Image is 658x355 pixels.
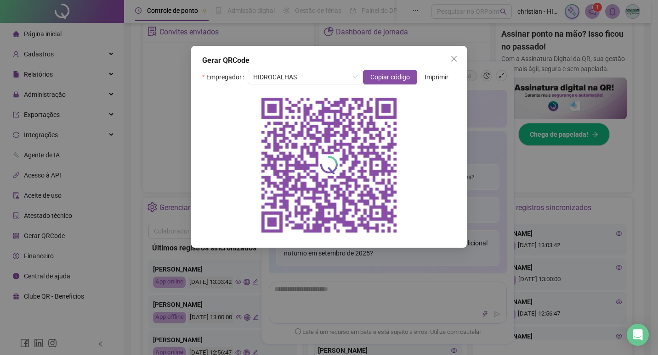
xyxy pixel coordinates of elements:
span: Copiar código [370,72,410,82]
span: HIDROCALHAS [253,70,357,84]
span: close [450,55,458,62]
img: qrcode do empregador [255,92,403,239]
button: Imprimir [417,70,456,84]
label: Empregador [202,70,248,84]
div: Gerar QRCode [202,55,456,66]
div: Open Intercom Messenger [627,324,649,346]
button: Copiar código [363,70,417,84]
button: Close [447,51,461,66]
span: Imprimir [425,72,448,82]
